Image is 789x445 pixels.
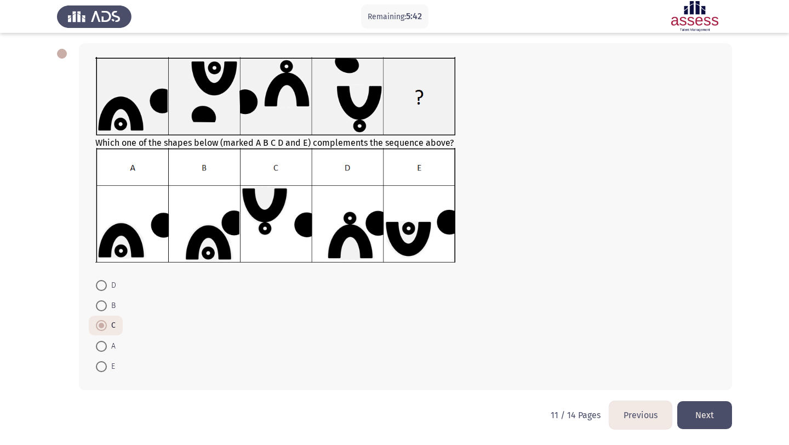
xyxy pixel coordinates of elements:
[95,148,455,262] img: UkFYYV8wOTJfQi5wbmcxNjkxMzMwMjc4ODgw.png
[107,319,116,332] span: C
[107,299,116,312] span: B
[609,401,672,429] button: load previous page
[57,1,131,32] img: Assess Talent Management logo
[107,360,115,373] span: E
[677,401,732,429] button: load next page
[658,1,732,32] img: Assessment logo of ASSESS Focus 4 Module Assessment (EN/AR) (Advanced - IB)
[95,57,716,265] div: Which one of the shapes below (marked A B C D and E) complements the sequence above?
[107,340,116,353] span: A
[406,11,422,21] span: 5:42
[551,410,601,420] p: 11 / 14 Pages
[95,57,455,135] img: UkFYYV8wOTJfQS5wbmcxNjkxMzg1MzI1MjI4.png
[368,10,422,24] p: Remaining:
[107,279,116,292] span: D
